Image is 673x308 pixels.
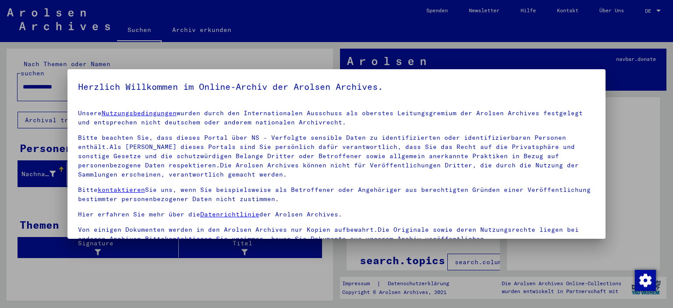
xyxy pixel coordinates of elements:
a: Nutzungsbedingungen [102,109,177,117]
img: Zustimmung ändern [635,270,656,291]
p: Bitte beachten Sie, dass dieses Portal über NS - Verfolgte sensible Daten zu identifizierten oder... [78,133,595,179]
p: Bitte Sie uns, wenn Sie beispielsweise als Betroffener oder Angehöriger aus berechtigten Gründen ... [78,185,595,204]
p: Von einigen Dokumenten werden in den Arolsen Archives nur Kopien aufbewahrt.Die Originale sowie d... [78,225,595,244]
h5: Herzlich Willkommen im Online-Archiv der Arolsen Archives. [78,80,595,94]
p: Unsere wurden durch den Internationalen Ausschuss als oberstes Leitungsgremium der Arolsen Archiv... [78,109,595,127]
a: kontaktieren [98,186,145,194]
a: kontaktieren Sie uns [165,235,244,243]
p: Hier erfahren Sie mehr über die der Arolsen Archives. [78,210,595,219]
a: Datenrichtlinie [200,210,259,218]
